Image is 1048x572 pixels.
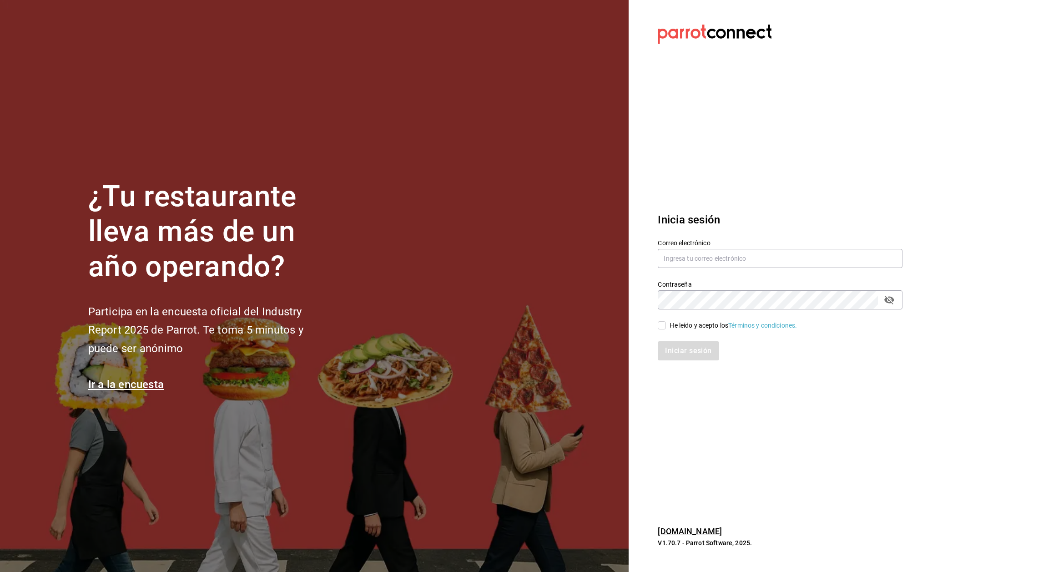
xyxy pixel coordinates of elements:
h2: Participa en la encuesta oficial del Industry Report 2025 de Parrot. Te toma 5 minutos y puede se... [88,303,334,358]
label: Correo electrónico [658,240,902,246]
h1: ¿Tu restaurante lleva más de un año operando? [88,179,334,284]
p: V1.70.7 - Parrot Software, 2025. [658,538,902,547]
h3: Inicia sesión [658,212,902,228]
button: passwordField [882,292,897,308]
a: Términos y condiciones. [728,322,797,329]
label: Contraseña [658,281,902,288]
input: Ingresa tu correo electrónico [658,249,902,268]
div: He leído y acepto los [670,321,797,330]
a: Ir a la encuesta [88,378,164,391]
a: [DOMAIN_NAME] [658,526,722,536]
